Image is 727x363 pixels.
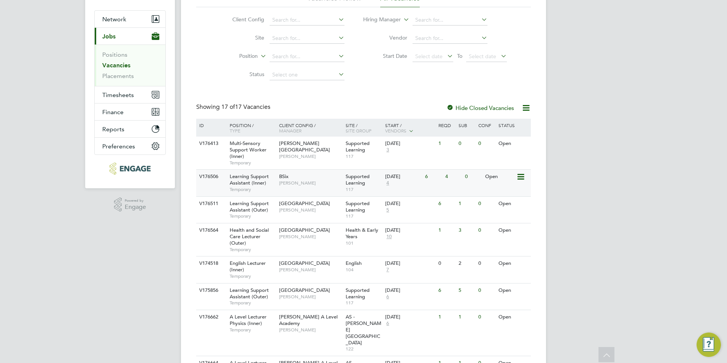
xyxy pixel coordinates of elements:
[279,173,289,180] span: BSix
[346,287,370,300] span: Supported Learning
[230,327,275,333] span: Temporary
[95,86,165,103] button: Timesheets
[497,137,530,151] div: Open
[230,273,275,279] span: Temporary
[457,310,476,324] div: 1
[437,310,456,324] div: 1
[385,140,435,147] div: [DATE]
[95,103,165,120] button: Finance
[221,103,235,111] span: 17 of
[437,223,456,237] div: 1
[476,197,496,211] div: 0
[346,314,381,346] span: AS - [PERSON_NAME][GEOGRAPHIC_DATA]
[270,70,344,80] input: Select one
[385,267,390,273] span: 7
[102,51,127,58] a: Positions
[279,287,330,293] span: [GEOGRAPHIC_DATA]
[102,108,124,116] span: Finance
[385,180,390,186] span: 4
[279,207,342,213] span: [PERSON_NAME]
[385,320,390,327] span: 6
[346,227,378,240] span: Health & Early Years
[413,15,487,25] input: Search for...
[457,119,476,132] div: Sub
[385,201,435,207] div: [DATE]
[230,173,269,186] span: Learning Support Assistant (Inner)
[196,103,272,111] div: Showing
[95,121,165,137] button: Reports
[102,33,116,40] span: Jobs
[102,16,126,23] span: Network
[385,127,406,134] span: Vendors
[277,119,344,137] div: Client Config /
[114,197,146,212] a: Powered byEngage
[95,45,165,86] div: Jobs
[230,227,269,246] span: Health and Social Care Lecturer (Outer)
[224,119,277,137] div: Position /
[197,256,224,271] div: V174518
[230,300,275,306] span: Temporary
[497,256,530,271] div: Open
[476,119,496,132] div: Conf
[497,223,530,237] div: Open
[346,127,371,134] span: Site Group
[95,138,165,154] button: Preferences
[197,310,224,324] div: V176662
[197,119,224,132] div: ID
[221,71,264,78] label: Status
[423,170,443,184] div: 6
[697,333,721,357] button: Engage Resource Center
[279,127,302,134] span: Manager
[437,119,456,132] div: Reqd
[214,53,258,60] label: Position
[457,223,476,237] div: 3
[197,137,224,151] div: V176413
[221,34,264,41] label: Site
[279,314,338,326] span: [PERSON_NAME] A Level Academy
[125,197,146,204] span: Powered by
[344,119,384,137] div: Site /
[457,137,476,151] div: 0
[446,104,514,111] label: Hide Closed Vacancies
[385,174,421,180] div: [DATE]
[476,256,496,271] div: 0
[457,283,476,298] div: 5
[125,204,146,210] span: Engage
[102,91,134,99] span: Timesheets
[469,53,496,60] span: Select date
[497,310,530,324] div: Open
[197,170,224,184] div: V176506
[346,213,382,219] span: 117
[102,143,135,150] span: Preferences
[455,51,465,61] span: To
[279,227,330,233] span: [GEOGRAPHIC_DATA]
[497,283,530,298] div: Open
[270,33,344,44] input: Search for...
[346,153,382,159] span: 117
[346,173,370,186] span: Supported Learning
[279,153,342,159] span: [PERSON_NAME]
[230,247,275,253] span: Temporary
[346,200,370,213] span: Supported Learning
[230,287,269,300] span: Learning Support Assistant (Outer)
[385,227,435,234] div: [DATE]
[385,207,390,213] span: 5
[197,283,224,298] div: V175856
[102,126,124,133] span: Reports
[230,186,275,193] span: Temporary
[346,300,382,306] span: 117
[95,28,165,45] button: Jobs
[457,256,476,271] div: 2
[279,140,330,153] span: [PERSON_NAME][GEOGRAPHIC_DATA]
[279,200,330,207] span: [GEOGRAPHIC_DATA]
[346,346,382,352] span: 122
[385,147,390,153] span: 3
[383,119,437,138] div: Start /
[279,294,342,300] span: [PERSON_NAME]
[497,119,530,132] div: Status
[437,137,456,151] div: 1
[385,294,390,300] span: 6
[437,197,456,211] div: 6
[221,103,270,111] span: 17 Vacancies
[110,162,150,175] img: protocol-logo-retina.png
